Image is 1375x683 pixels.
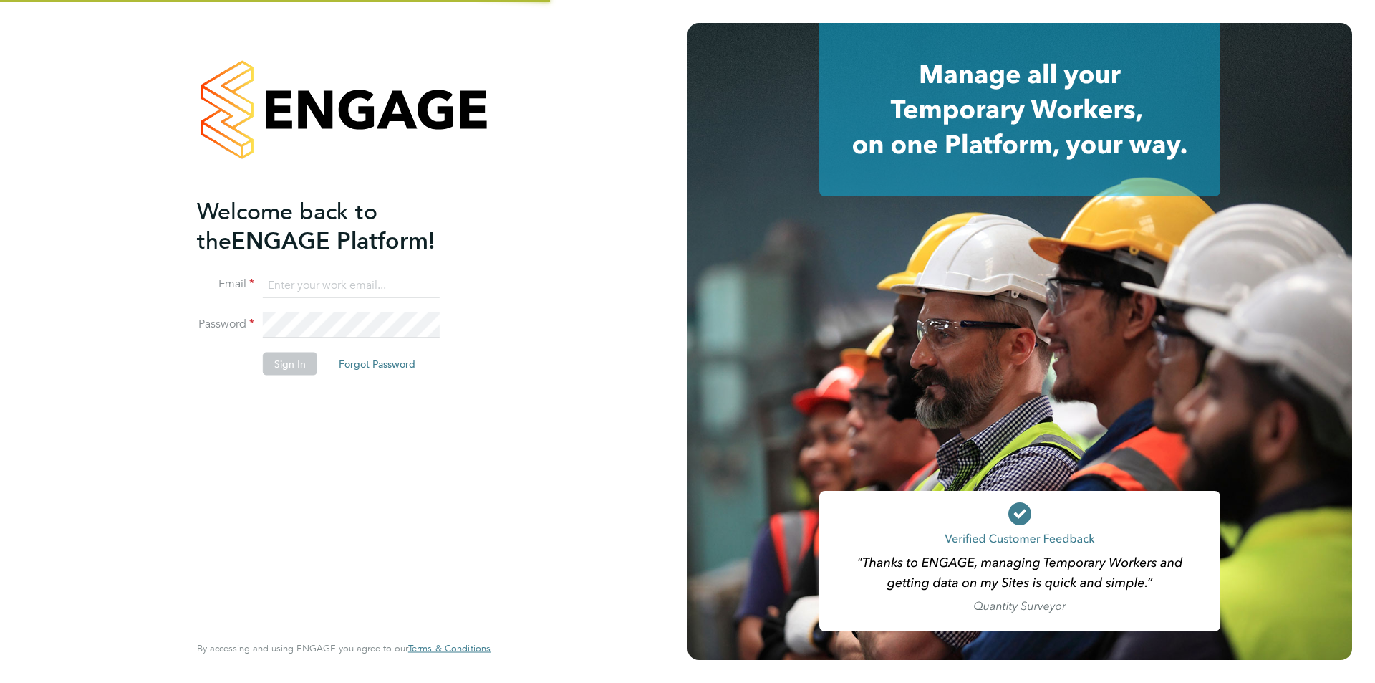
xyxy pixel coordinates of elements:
h2: ENGAGE Platform! [197,196,476,255]
span: By accessing and using ENGAGE you agree to our [197,642,491,654]
input: Enter your work email... [263,272,440,298]
a: Terms & Conditions [408,643,491,654]
button: Sign In [263,353,317,376]
span: Terms & Conditions [408,642,491,654]
label: Password [197,317,254,332]
label: Email [197,277,254,292]
button: Forgot Password [327,353,427,376]
span: Welcome back to the [197,197,377,254]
